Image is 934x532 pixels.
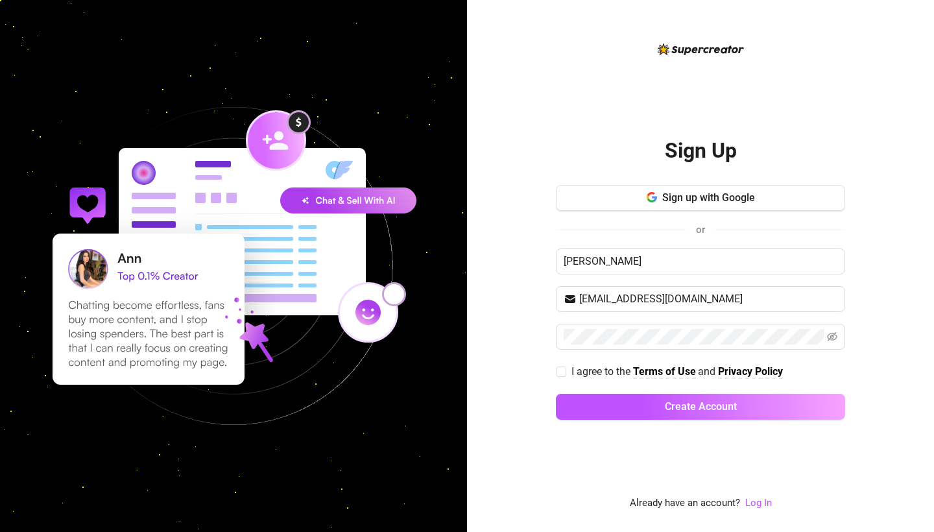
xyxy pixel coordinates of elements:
strong: Privacy Policy [718,365,783,378]
span: or [696,224,705,236]
span: I agree to the [571,365,633,378]
img: signup-background-D0MIrEPF.svg [9,42,458,490]
span: Already have an account? [630,496,740,511]
span: and [698,365,718,378]
a: Log In [745,496,772,511]
a: Privacy Policy [718,365,783,379]
input: Enter your Name [556,248,845,274]
a: Terms of Use [633,365,696,379]
a: Log In [745,497,772,509]
span: Sign up with Google [662,191,755,204]
strong: Terms of Use [633,365,696,378]
h2: Sign Up [665,138,737,164]
span: Create Account [665,400,737,413]
button: Create Account [556,394,845,420]
input: Your email [579,291,837,307]
span: eye-invisible [827,332,837,342]
button: Sign up with Google [556,185,845,211]
img: logo-BBDzfeDw.svg [658,43,744,55]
